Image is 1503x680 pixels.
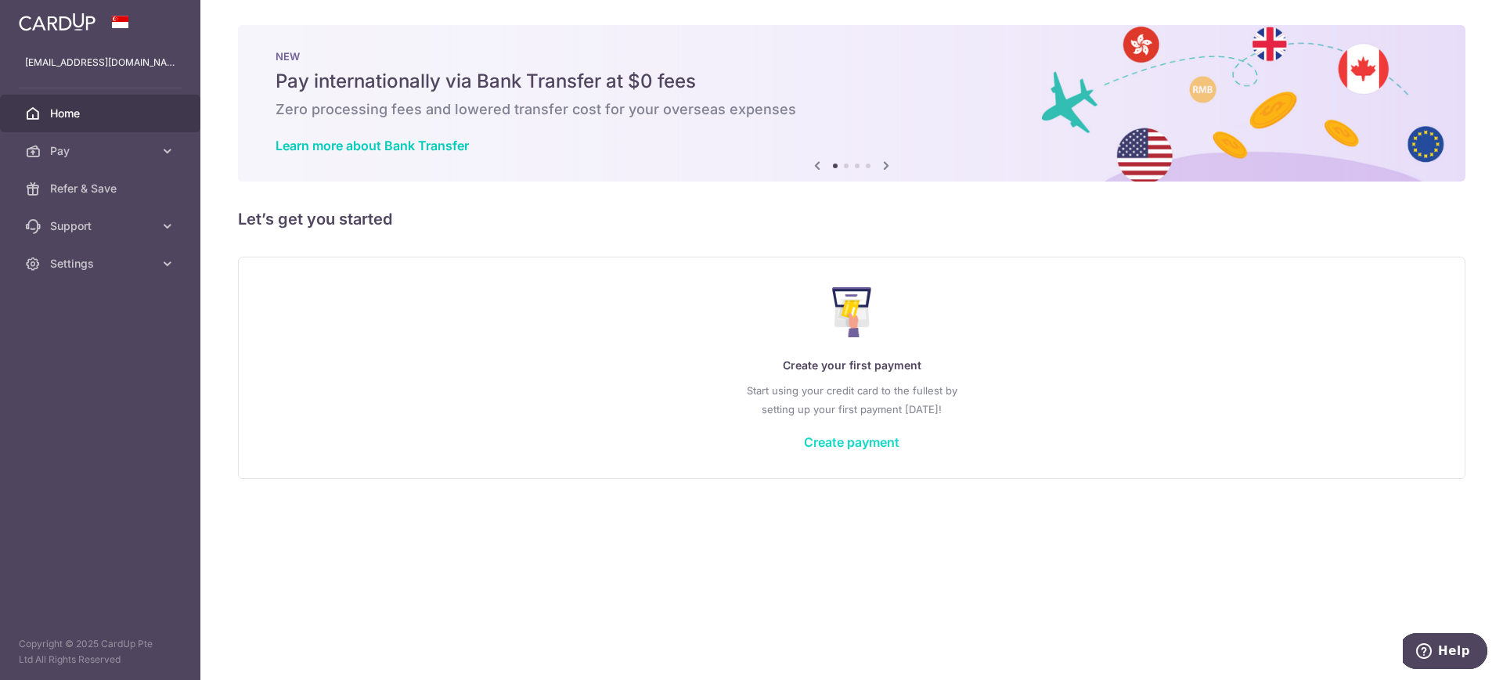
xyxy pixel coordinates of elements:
img: CardUp [19,13,96,31]
img: Make Payment [832,287,872,337]
p: Create your first payment [270,356,1433,375]
span: Support [50,218,153,234]
h5: Let’s get you started [238,207,1465,232]
span: Settings [50,256,153,272]
iframe: Opens a widget where you can find more information [1403,633,1487,672]
p: NEW [276,50,1428,63]
span: Home [50,106,153,121]
h6: Zero processing fees and lowered transfer cost for your overseas expenses [276,100,1428,119]
span: Help [35,11,67,25]
img: Bank transfer banner [238,25,1465,182]
p: [EMAIL_ADDRESS][DOMAIN_NAME] [25,55,175,70]
a: Learn more about Bank Transfer [276,138,469,153]
a: Create payment [804,434,899,450]
h5: Pay internationally via Bank Transfer at $0 fees [276,69,1428,94]
span: Refer & Save [50,181,153,196]
p: Start using your credit card to the fullest by setting up your first payment [DATE]! [270,381,1433,419]
span: Pay [50,143,153,159]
